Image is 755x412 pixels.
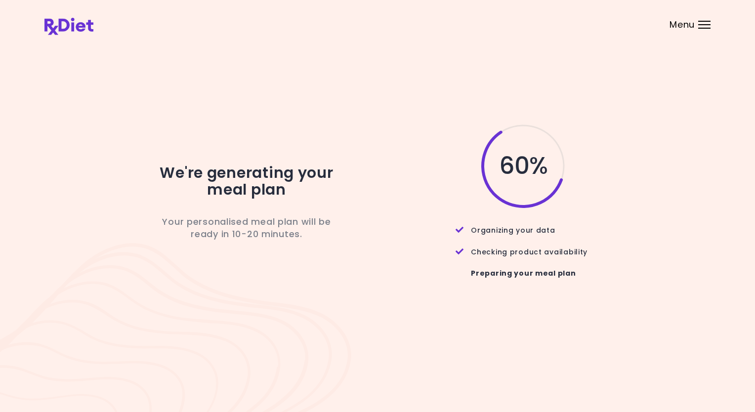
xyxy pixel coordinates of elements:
[158,165,336,199] h2: We're generating your meal plan
[499,158,547,174] span: 60 %
[670,20,695,29] span: Menu
[158,215,336,240] p: Your personalised meal plan will be ready in 10-20 minutes.
[456,214,591,236] div: Organizing your data
[44,18,93,35] img: RxDiet
[456,257,591,289] div: Preparing your meal plan
[456,236,591,257] div: Checking product availability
